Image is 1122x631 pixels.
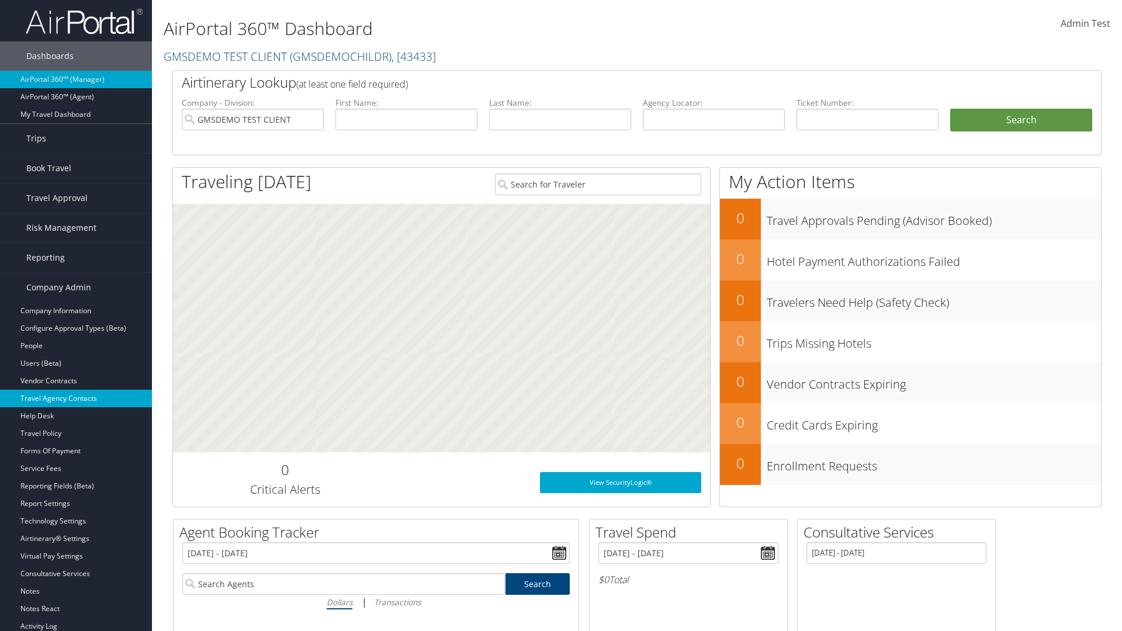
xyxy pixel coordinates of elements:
[26,243,65,272] span: Reporting
[595,522,787,542] h2: Travel Spend
[1061,17,1110,30] span: Admin Test
[26,183,88,213] span: Travel Approval
[335,97,477,109] label: First Name:
[26,41,74,71] span: Dashboards
[720,169,1101,194] h1: My Action Items
[26,8,143,35] img: airportal-logo.png
[720,240,1101,280] a: 0Hotel Payment Authorizations Failed
[505,573,570,595] a: Search
[182,72,1015,92] h2: Airtinerary Lookup
[540,472,701,493] a: View SecurityLogic®
[720,362,1101,403] a: 0Vendor Contracts Expiring
[26,273,91,302] span: Company Admin
[164,16,795,41] h1: AirPortal 360™ Dashboard
[26,154,71,183] span: Book Travel
[26,213,96,242] span: Risk Management
[392,48,436,64] span: , [ 43433 ]
[182,460,388,480] h2: 0
[720,280,1101,321] a: 0Travelers Need Help (Safety Check)
[767,452,1101,474] h3: Enrollment Requests
[767,370,1101,393] h3: Vendor Contracts Expiring
[720,331,761,351] h2: 0
[720,453,761,473] h2: 0
[495,174,701,195] input: Search for Traveler
[767,248,1101,270] h3: Hotel Payment Authorizations Failed
[767,289,1101,311] h3: Travelers Need Help (Safety Check)
[767,207,1101,229] h3: Travel Approvals Pending (Advisor Booked)
[720,249,761,269] h2: 0
[720,444,1101,485] a: 0Enrollment Requests
[643,97,785,109] label: Agency Locator:
[804,522,995,542] h2: Consultative Services
[797,97,939,109] label: Ticket Number:
[598,573,609,586] span: $0
[296,78,408,91] span: (at least one field required)
[179,522,579,542] h2: Agent Booking Tracker
[182,481,388,498] h3: Critical Alerts
[164,48,436,64] a: GMSDEMO TEST CLIENT
[767,411,1101,434] h3: Credit Cards Expiring
[182,97,324,109] label: Company - Division:
[327,597,352,608] i: Dollars
[290,48,392,64] span: ( GMSDEMOCHILDR )
[720,321,1101,362] a: 0Trips Missing Hotels
[182,573,505,595] input: Search Agents
[26,124,46,153] span: Trips
[182,169,311,194] h1: Traveling [DATE]
[374,597,421,608] i: Transactions
[950,109,1092,132] button: Search
[767,330,1101,352] h3: Trips Missing Hotels
[182,595,570,609] div: |
[720,403,1101,444] a: 0Credit Cards Expiring
[598,573,778,586] h6: Total
[1061,6,1110,42] a: Admin Test
[720,290,761,310] h2: 0
[720,208,761,228] h2: 0
[720,412,761,432] h2: 0
[489,97,631,109] label: Last Name:
[720,199,1101,240] a: 0Travel Approvals Pending (Advisor Booked)
[720,372,761,391] h2: 0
